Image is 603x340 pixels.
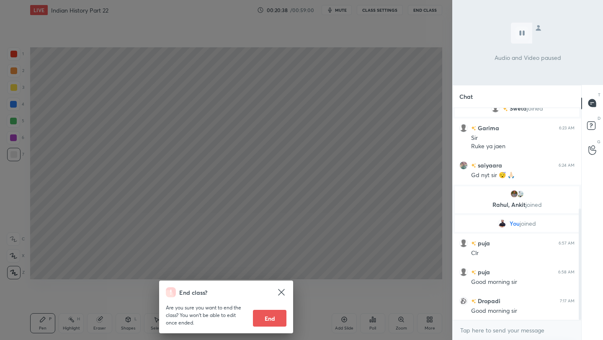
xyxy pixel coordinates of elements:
span: You [510,220,520,227]
p: T [598,92,600,98]
div: 6:24 AM [559,162,575,167]
span: joined [520,220,536,227]
img: no-rating-badge.077c3623.svg [471,299,476,304]
p: Rahul, Ankit [460,201,574,208]
img: no-rating-badge.077c3623.svg [471,126,476,131]
span: Sweta [510,105,527,112]
img: default.png [459,239,468,247]
div: Sir [471,134,575,142]
div: Good morning sir [471,307,575,315]
button: End [253,310,286,327]
p: D [598,115,600,121]
p: Audio and Video paused [495,53,561,62]
img: 42e9b1bcb80346e1945156f220d4c5c7.jpg [459,296,468,305]
span: joined [527,105,543,112]
div: 6:57 AM [559,240,575,245]
img: b95bdec186df424ebc1fcb561e0131c1.jpg [516,190,524,198]
div: Good morning sir [471,278,575,286]
span: joined [526,201,542,209]
div: grid [453,108,581,320]
p: G [597,139,600,145]
h6: Dropadi [476,296,500,305]
div: 7:17 AM [560,298,575,303]
img: no-rating-badge.077c3623.svg [471,270,476,275]
div: Clr [471,249,575,258]
img: 6d7800d0444a4b94a59275cba0dd1fea.jpg [459,161,468,169]
div: 6:58 AM [558,269,575,274]
h4: End class? [179,288,207,297]
h6: Garima [476,124,499,132]
img: 2e1776e2a17a458f8f2ae63657c11f57.jpg [498,219,506,228]
p: Are you sure you want to end the class? You won’t be able to edit once ended. [166,304,246,327]
img: default.png [459,268,468,276]
img: no-rating-badge.077c3623.svg [503,106,508,111]
div: Gd nyt sir 😴 🙏🏻 [471,171,575,180]
h6: puja [476,268,490,276]
div: 6:23 AM [559,125,575,130]
p: Chat [453,85,479,108]
img: default.png [491,104,500,113]
img: no-rating-badge.077c3623.svg [471,163,476,168]
h6: puja [476,239,490,247]
img: no-rating-badge.077c3623.svg [471,241,476,246]
img: default.png [459,124,468,132]
h6: saiyaara [476,161,502,170]
img: 21e5873c82284334af09b4cf28ac2c56.jpg [510,190,518,198]
div: Ruke ya jaen [471,142,575,151]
